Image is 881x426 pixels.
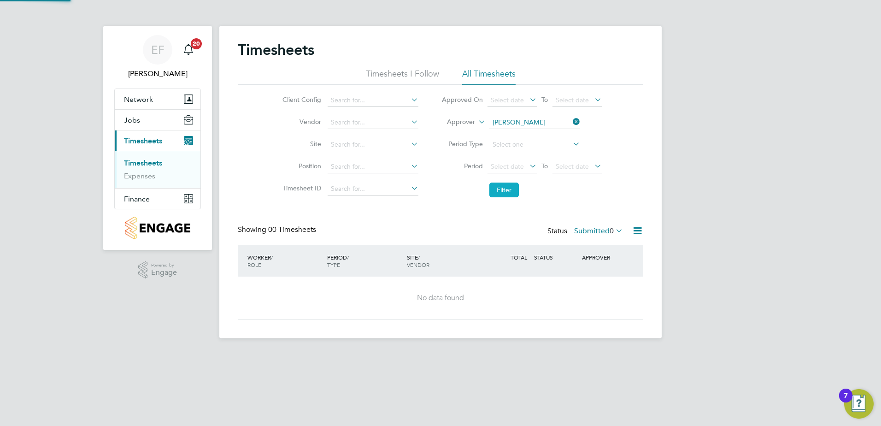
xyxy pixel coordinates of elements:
span: TYPE [327,261,340,268]
label: Position [280,162,321,170]
span: 00 Timesheets [268,225,316,234]
span: Finance [124,195,150,203]
label: Client Config [280,95,321,104]
span: VENDOR [407,261,429,268]
label: Timesheet ID [280,184,321,192]
label: Approver [434,118,475,127]
label: Period Type [441,140,483,148]
li: All Timesheets [462,68,516,85]
a: EF[PERSON_NAME] [114,35,201,79]
span: To [539,94,551,106]
input: Search for... [489,116,580,129]
label: Site [280,140,321,148]
div: 7 [844,396,848,408]
span: To [539,160,551,172]
div: SITE [405,249,484,273]
label: Approved On [441,95,483,104]
div: APPROVER [580,249,628,266]
span: / [347,254,349,261]
span: Select date [491,96,524,104]
a: Powered byEngage [138,261,177,279]
span: Network [124,95,153,104]
span: Jobs [124,116,140,124]
input: Search for... [328,183,418,195]
button: Jobs [115,110,200,130]
span: Timesheets [124,136,162,145]
div: STATUS [532,249,580,266]
img: countryside-properties-logo-retina.png [125,217,190,239]
div: Status [547,225,625,238]
span: ROLE [247,261,261,268]
span: Emma Forsyth [114,68,201,79]
button: Timesheets [115,130,200,151]
a: Go to home page [114,217,201,239]
span: Select date [556,96,589,104]
div: No data found [247,293,634,303]
li: Timesheets I Follow [366,68,439,85]
input: Search for... [328,160,418,173]
div: WORKER [245,249,325,273]
button: Network [115,89,200,109]
button: Open Resource Center, 7 new notifications [844,389,874,419]
span: EF [151,44,164,56]
nav: Main navigation [103,26,212,250]
div: Timesheets [115,151,200,188]
input: Search for... [328,116,418,129]
span: TOTAL [511,254,527,261]
a: Timesheets [124,159,162,167]
label: Period [441,162,483,170]
button: Finance [115,189,200,209]
label: Submitted [574,226,623,236]
a: 20 [179,35,198,65]
span: Select date [491,162,524,171]
label: Vendor [280,118,321,126]
div: PERIOD [325,249,405,273]
span: Powered by [151,261,177,269]
button: Filter [489,183,519,197]
span: 20 [191,38,202,49]
a: Expenses [124,172,155,180]
input: Search for... [328,94,418,107]
span: Select date [556,162,589,171]
div: Showing [238,225,318,235]
h2: Timesheets [238,41,314,59]
span: / [271,254,273,261]
span: Engage [151,269,177,277]
span: / [418,254,420,261]
span: 0 [610,226,614,236]
input: Select one [489,138,580,151]
input: Search for... [328,138,418,151]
